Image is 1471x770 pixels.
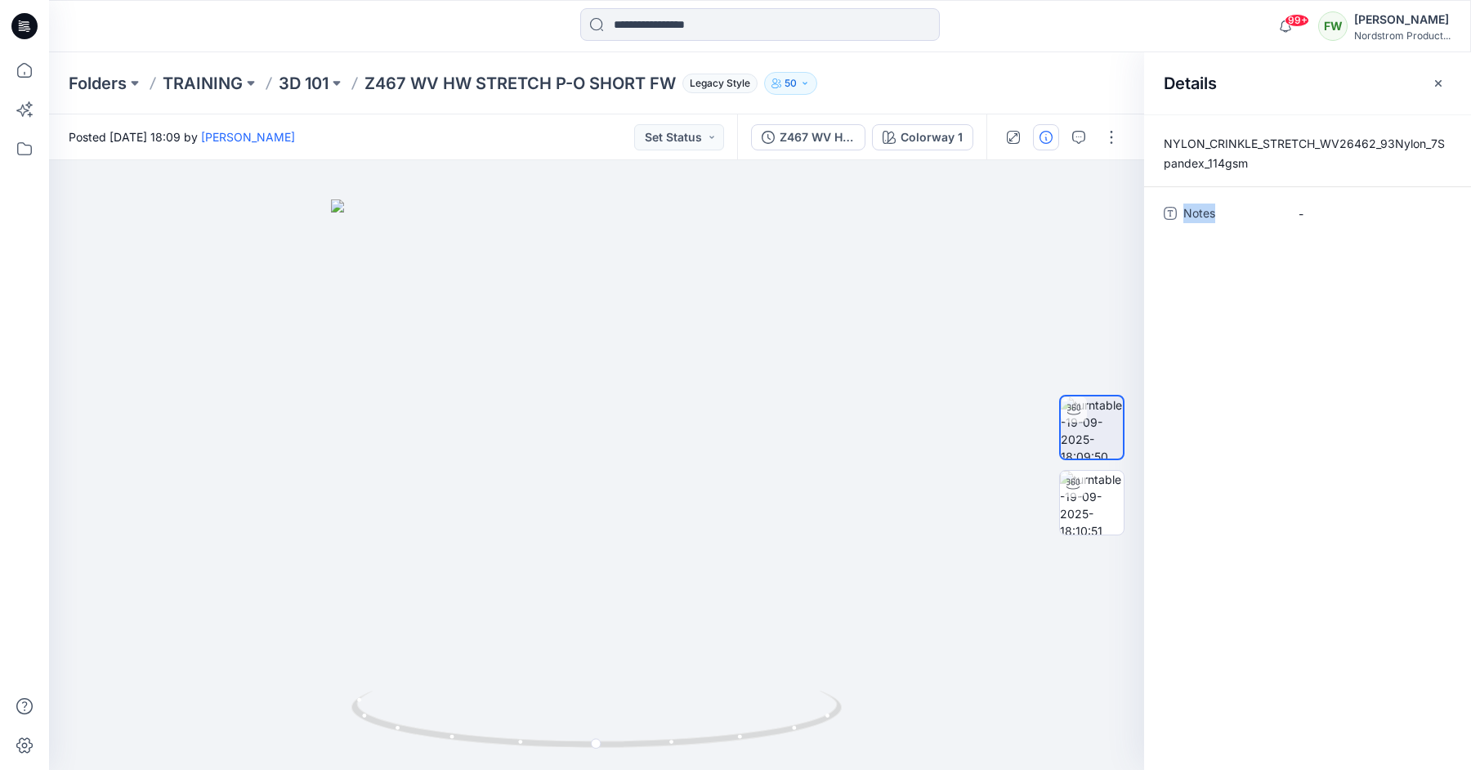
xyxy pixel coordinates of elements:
p: Z467 WV HW STRETCH P-O SHORT FW [364,72,676,95]
span: Notes [1183,204,1281,226]
h2: Details [1164,74,1217,93]
p: NYLON_CRINKLE_STRETCH_WV26462_93Nylon_7Spandex_114gsm [1144,134,1471,173]
a: [PERSON_NAME] [201,130,295,144]
span: - [1299,205,1441,222]
span: Posted [DATE] 18:09 by [69,128,295,145]
span: Legacy Style [682,74,758,93]
a: 3D 101 [279,72,329,95]
div: Nordstrom Product... [1354,29,1451,42]
button: Details [1033,124,1059,150]
span: 99+ [1285,14,1309,27]
img: turntable-19-09-2025-18:10:51 [1060,471,1124,535]
a: TRAINING [163,72,243,95]
div: Z467 WV HW STRETCH P-O SHORT [780,128,855,146]
div: Colorway 1 [901,128,963,146]
img: turntable-19-09-2025-18:09:50 [1061,396,1123,459]
div: FW [1318,11,1348,41]
button: Legacy Style [676,72,758,95]
div: [PERSON_NAME] [1354,10,1451,29]
button: 50 [764,72,817,95]
button: Z467 WV HW STRETCH P-O SHORT [751,124,865,150]
p: 50 [785,74,797,92]
button: Colorway 1 [872,124,973,150]
a: Folders [69,72,127,95]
